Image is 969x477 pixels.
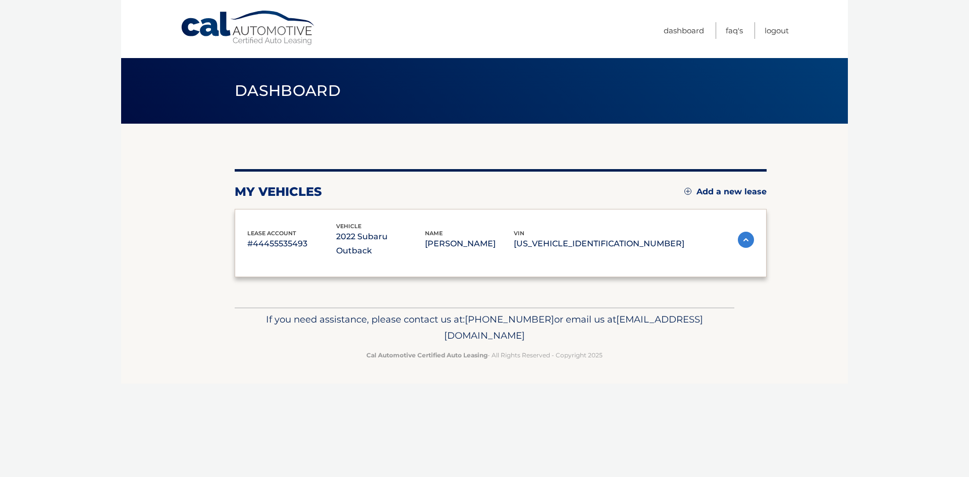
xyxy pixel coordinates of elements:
span: Dashboard [235,81,341,100]
span: vehicle [336,223,361,230]
img: accordion-active.svg [738,232,754,248]
span: vin [514,230,524,237]
strong: Cal Automotive Certified Auto Leasing [366,351,488,359]
p: - All Rights Reserved - Copyright 2025 [241,350,728,360]
a: Logout [765,22,789,39]
a: Dashboard [664,22,704,39]
p: #44455535493 [247,237,336,251]
span: name [425,230,443,237]
p: If you need assistance, please contact us at: or email us at [241,311,728,344]
span: [PHONE_NUMBER] [465,313,554,325]
a: FAQ's [726,22,743,39]
p: [PERSON_NAME] [425,237,514,251]
img: add.svg [684,188,691,195]
a: Add a new lease [684,187,767,197]
span: lease account [247,230,296,237]
h2: my vehicles [235,184,322,199]
p: [US_VEHICLE_IDENTIFICATION_NUMBER] [514,237,684,251]
a: Cal Automotive [180,10,316,46]
p: 2022 Subaru Outback [336,230,425,258]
